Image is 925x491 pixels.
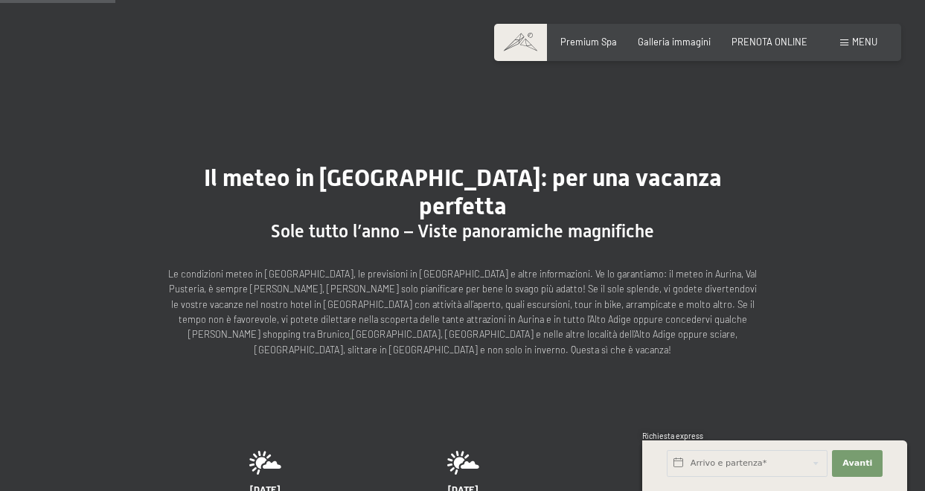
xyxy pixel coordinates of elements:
[852,36,877,48] span: Menu
[350,328,352,340] a: ,
[832,450,883,477] button: Avanti
[271,221,654,242] span: Sole tutto l’anno – Viste panoramiche magnifiche
[560,36,617,48] a: Premium Spa
[204,164,722,220] span: Il meteo in [GEOGRAPHIC_DATA]: per una vacanza perfetta
[732,36,807,48] a: PRENOTA ONLINE
[842,458,872,469] span: Avanti
[642,431,703,440] span: Richiesta express
[165,266,761,358] p: Le condizioni meteo in [GEOGRAPHIC_DATA], le previsioni in [GEOGRAPHIC_DATA] e altre informazioni...
[638,36,711,48] a: Galleria immagini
